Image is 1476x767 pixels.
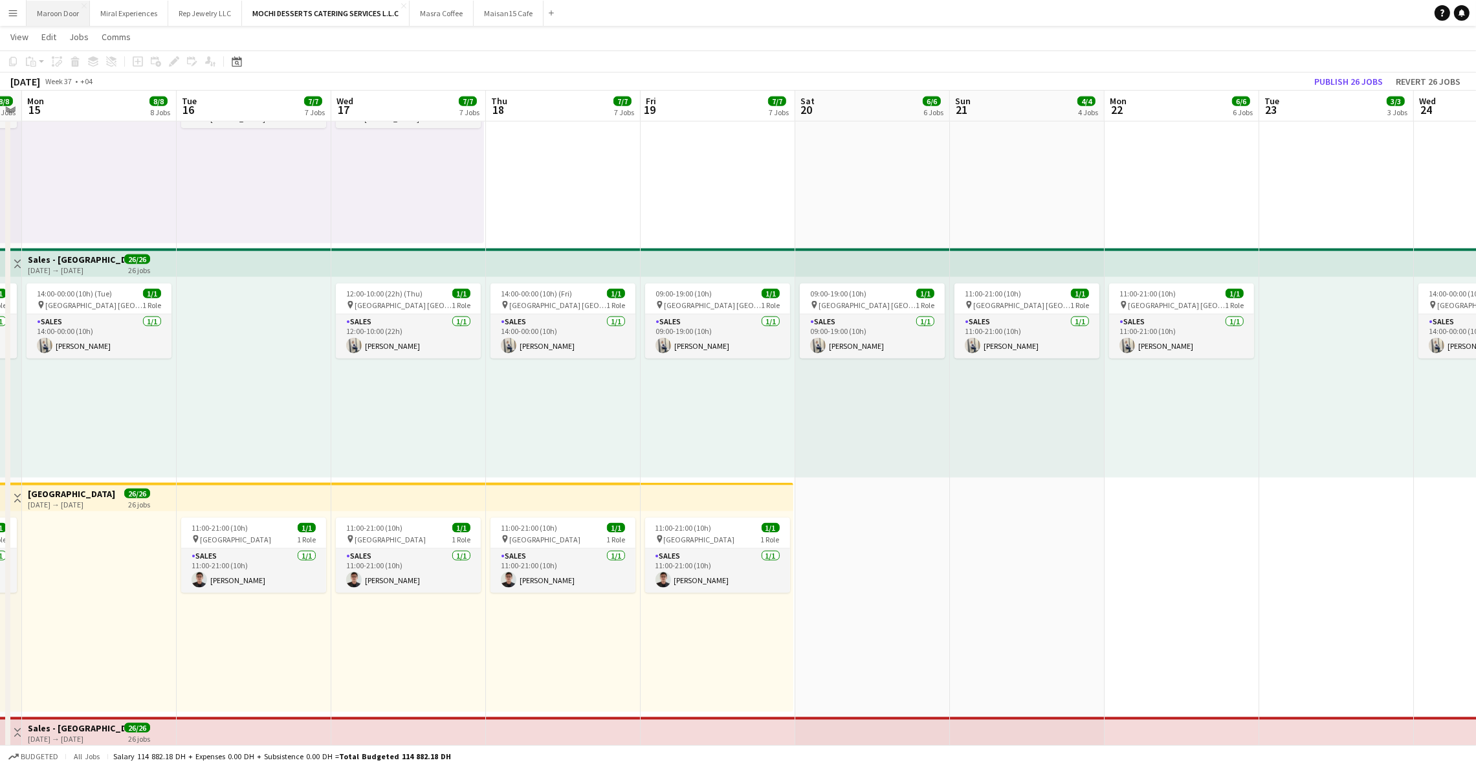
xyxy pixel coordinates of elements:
app-job-card: 11:00-21:00 (10h)1/1 [GEOGRAPHIC_DATA]1 RoleSales1/111:00-21:00 (10h)[PERSON_NAME] [181,518,326,593]
span: 1 Role [761,535,780,544]
span: 7/7 [768,96,786,106]
h3: Sales - [GEOGRAPHIC_DATA] [28,722,124,734]
h3: Sales - [GEOGRAPHIC_DATA] [28,254,124,265]
span: 1/1 [1071,289,1089,298]
span: 1/1 [916,289,934,298]
app-job-card: 11:00-21:00 (10h)1/1 [GEOGRAPHIC_DATA] [GEOGRAPHIC_DATA]1 RoleSales1/111:00-21:00 (10h)[PERSON_NAME] [1109,283,1254,359]
div: 09:00-19:00 (10h)1/1 [GEOGRAPHIC_DATA] [GEOGRAPHIC_DATA]1 RoleSales1/109:00-19:00 (10h)[PERSON_NAME] [645,283,790,359]
span: 11:00-21:00 (10h) [965,289,1021,298]
span: 22 [1108,102,1127,117]
span: 11:00-21:00 (10h) [192,523,248,533]
span: 1/1 [298,523,316,533]
span: [GEOGRAPHIC_DATA] [GEOGRAPHIC_DATA] [819,300,916,310]
div: [DATE] → [DATE] [28,734,124,744]
span: View [10,31,28,43]
button: Publish 26 jobs [1309,73,1388,90]
div: [DATE] → [DATE] [28,500,115,509]
span: Mon [27,95,44,107]
span: 7/7 [304,96,322,106]
span: 18 [489,102,507,117]
span: [GEOGRAPHIC_DATA] [GEOGRAPHIC_DATA] [664,300,761,310]
span: [GEOGRAPHIC_DATA] [GEOGRAPHIC_DATA] [973,300,1070,310]
span: 1/1 [452,289,470,298]
app-card-role: Sales1/109:00-19:00 (10h)[PERSON_NAME] [800,315,945,359]
app-job-card: 09:00-19:00 (10h)1/1 [GEOGRAPHIC_DATA] [GEOGRAPHIC_DATA]1 RoleSales1/109:00-19:00 (10h)[PERSON_NAME] [800,283,945,359]
span: Jobs [69,31,89,43]
span: Tue [182,95,197,107]
span: 14:00-00:00 (10h) (Fri) [501,289,572,298]
span: 1/1 [143,289,161,298]
span: 1 Role [142,300,161,310]
span: 12:00-10:00 (22h) (Thu) [346,289,423,298]
span: [GEOGRAPHIC_DATA] [GEOGRAPHIC_DATA] [1128,300,1225,310]
app-card-role: Sales1/111:00-21:00 (10h)[PERSON_NAME] [490,549,635,593]
span: Mon [1110,95,1127,107]
span: Comms [102,31,131,43]
div: 4 Jobs [1078,107,1098,117]
button: Budgeted [6,750,60,764]
app-card-role: Sales1/109:00-19:00 (10h)[PERSON_NAME] [645,315,790,359]
span: 21 [953,102,971,117]
span: 24 [1417,102,1436,117]
span: 1 Role [1225,300,1244,310]
span: [GEOGRAPHIC_DATA] [GEOGRAPHIC_DATA] [355,300,452,310]
span: 7/7 [613,96,632,106]
span: 3/3 [1387,96,1405,106]
div: Salary 114 882.18 DH + Expenses 0.00 DH + Subsistence 0.00 DH = [113,751,451,761]
button: Masra Coffee [410,1,474,26]
span: 1 Role [297,535,316,544]
app-card-role: Sales1/111:00-21:00 (10h)[PERSON_NAME] [954,315,1099,359]
div: 7 Jobs [614,107,634,117]
span: 1/1 [452,523,470,533]
button: Maisan15 Cafe [474,1,544,26]
span: 11:00-21:00 (10h) [346,523,402,533]
span: Tue [1264,95,1279,107]
span: Edit [41,31,56,43]
span: All jobs [71,751,102,761]
span: 1 Role [452,300,470,310]
app-job-card: 11:00-21:00 (10h)1/1 [GEOGRAPHIC_DATA] [GEOGRAPHIC_DATA]1 RoleSales1/111:00-21:00 (10h)[PERSON_NAME] [954,283,1099,359]
app-card-role: Sales1/111:00-21:00 (10h)[PERSON_NAME] [181,549,326,593]
app-job-card: 11:00-21:00 (10h)1/1 [GEOGRAPHIC_DATA]1 RoleSales1/111:00-21:00 (10h)[PERSON_NAME] [490,518,635,593]
app-card-role: Sales1/111:00-21:00 (10h)[PERSON_NAME] [1109,315,1254,359]
span: 23 [1262,102,1279,117]
span: 1/1 [762,523,780,533]
span: Thu [491,95,507,107]
span: 1/1 [1226,289,1244,298]
span: 15 [25,102,44,117]
span: Sat [800,95,815,107]
button: Maroon Door [27,1,90,26]
span: 1/1 [607,289,625,298]
div: 8 Jobs [150,107,170,117]
span: 6/6 [923,96,941,106]
app-card-role: Sales1/112:00-10:00 (22h)[PERSON_NAME] [336,315,481,359]
app-job-card: 12:00-10:00 (22h) (Thu)1/1 [GEOGRAPHIC_DATA] [GEOGRAPHIC_DATA]1 RoleSales1/112:00-10:00 (22h)[PER... [336,283,481,359]
a: Comms [96,28,136,45]
app-card-role: Sales1/111:00-21:00 (10h)[PERSON_NAME] [645,549,790,593]
span: [GEOGRAPHIC_DATA] [355,535,426,544]
div: 26 jobs [128,264,150,275]
span: 1 Role [916,300,934,310]
span: 11:00-21:00 (10h) [655,523,712,533]
span: 4/4 [1077,96,1096,106]
span: Wed [1419,95,1436,107]
span: Budgeted [21,752,58,761]
span: [GEOGRAPHIC_DATA] [GEOGRAPHIC_DATA] [509,300,606,310]
app-job-card: 11:00-21:00 (10h)1/1 [GEOGRAPHIC_DATA]1 RoleSales1/111:00-21:00 (10h)[PERSON_NAME] [645,518,790,593]
span: 1 Role [606,535,625,544]
app-job-card: 11:00-21:00 (10h)1/1 [GEOGRAPHIC_DATA]1 RoleSales1/111:00-21:00 (10h)[PERSON_NAME] [336,518,481,593]
app-card-role: Sales1/114:00-00:00 (10h)[PERSON_NAME] [27,315,171,359]
span: 11:00-21:00 (10h) [501,523,557,533]
span: 26/26 [124,254,150,264]
span: 09:00-19:00 (10h) [810,289,866,298]
span: 17 [335,102,353,117]
span: [GEOGRAPHIC_DATA] [509,535,580,544]
span: [GEOGRAPHIC_DATA] [GEOGRAPHIC_DATA] [45,300,142,310]
span: 19 [644,102,656,117]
